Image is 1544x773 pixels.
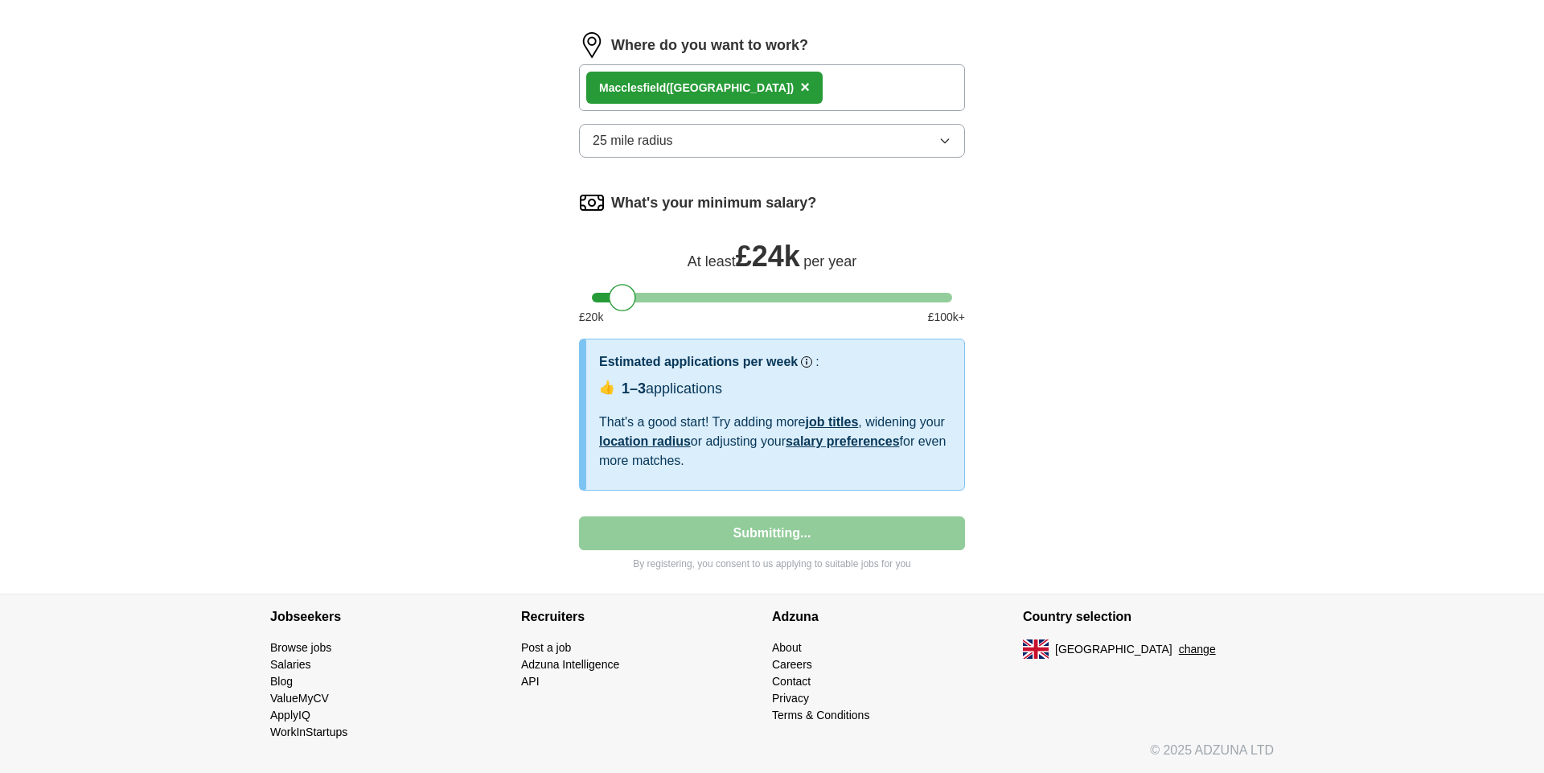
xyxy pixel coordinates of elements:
a: Post a job [521,641,571,654]
a: Contact [772,675,811,688]
label: What's your minimum salary? [611,192,816,214]
a: Privacy [772,692,809,705]
label: Where do you want to work? [611,35,808,56]
a: About [772,641,802,654]
a: WorkInStartups [270,726,347,738]
a: Browse jobs [270,641,331,654]
span: £ 20 k [579,309,603,326]
a: Adzuna Intelligence [521,658,619,671]
h4: Country selection [1023,594,1274,639]
button: Submitting... [579,516,965,550]
h3: : [815,352,819,372]
div: © 2025 ADZUNA LTD [257,741,1287,773]
p: By registering, you consent to us applying to suitable jobs for you [579,557,965,571]
button: × [800,76,810,100]
div: applications [622,378,722,400]
a: location radius [599,434,691,448]
button: 25 mile radius [579,124,965,158]
div: That's a good start! Try adding more , widening your or adjusting your for even more matches. [599,413,951,471]
a: Salaries [270,658,311,671]
span: ([GEOGRAPHIC_DATA]) [666,81,794,94]
a: Terms & Conditions [772,709,869,722]
strong: Macc [599,81,627,94]
a: Careers [772,658,812,671]
span: per year [803,253,856,269]
span: [GEOGRAPHIC_DATA] [1055,641,1172,658]
h3: Estimated applications per week [599,352,798,372]
span: × [800,78,810,96]
span: 1–3 [622,380,646,397]
div: lesfield [599,80,794,97]
span: 👍 [599,378,615,397]
a: ValueMyCV [270,692,329,705]
img: location.png [579,32,605,58]
a: Blog [270,675,293,688]
img: UK flag [1023,639,1049,659]
button: change [1179,641,1216,658]
span: £ 24k [736,240,800,273]
a: salary preferences [786,434,899,448]
a: API [521,675,540,688]
a: job titles [806,415,859,429]
a: ApplyIQ [270,709,310,722]
img: salary.png [579,190,605,216]
span: 25 mile radius [593,131,673,150]
span: At least [688,253,736,269]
